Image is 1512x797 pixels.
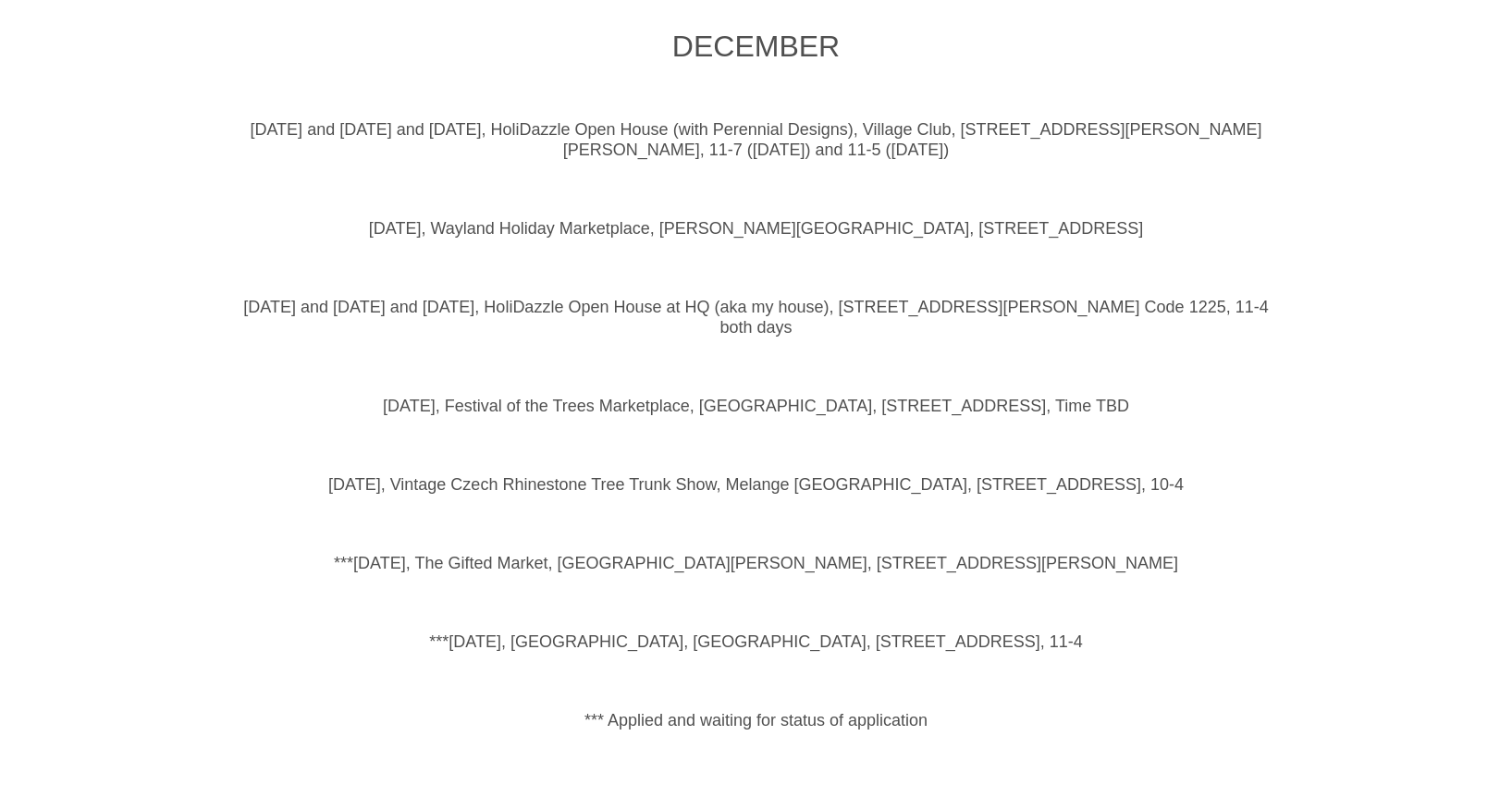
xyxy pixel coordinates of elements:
[584,711,928,730] span: *** Applied and waiting for status of application
[429,632,1083,651] span: ***[DATE], [GEOGRAPHIC_DATA], [GEOGRAPHIC_DATA], [STREET_ADDRESS], 11-4
[369,219,1144,238] span: [DATE], Wayland Holiday Marketplace, [PERSON_NAME][GEOGRAPHIC_DATA], [STREET_ADDRESS]
[243,298,1268,337] span: [DATE] and [DATE] and [DATE], HoliDazzle Open House at HQ (aka my house), [STREET_ADDRESS][PERSON...
[672,30,840,63] span: DECEMBER
[383,397,1129,415] span: [DATE], Festival of the Trees Marketplace, [GEOGRAPHIC_DATA], [STREET_ADDRESS], Time TBD
[334,554,1178,572] span: ***[DATE], The Gifted Market, [GEOGRAPHIC_DATA][PERSON_NAME], [STREET_ADDRESS][PERSON_NAME]
[250,120,1261,159] span: [DATE] and [DATE] and [DATE], HoliDazzle Open House (with Perennial Designs), Village Club, [STRE...
[328,475,1184,494] span: [DATE], Vintage Czech Rhinestone Tree Trunk Show, Melange [GEOGRAPHIC_DATA], [STREET_ADDRESS], 10-4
